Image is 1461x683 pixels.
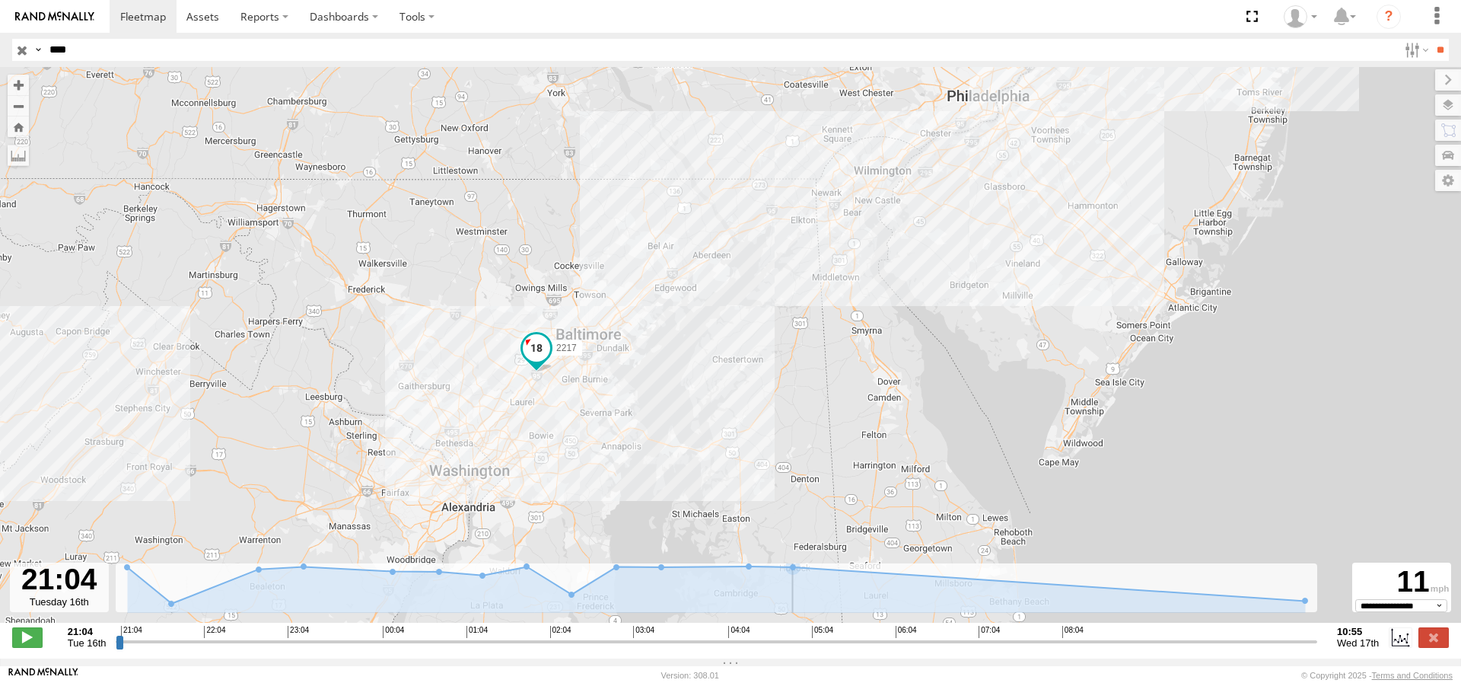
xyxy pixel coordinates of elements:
span: 07:04 [979,626,1000,638]
span: 01:04 [466,626,488,638]
span: 04:04 [728,626,750,638]
span: Tue 16th Sep 2025 [68,637,107,649]
span: 08:04 [1062,626,1084,638]
button: Zoom out [8,95,29,116]
span: 2217 [556,342,577,353]
button: Zoom in [8,75,29,95]
button: Zoom Home [8,116,29,137]
label: Measure [8,145,29,166]
label: Map Settings [1435,170,1461,191]
div: © Copyright 2025 - [1301,671,1453,680]
span: 03:04 [633,626,654,638]
span: 23:04 [288,626,309,638]
a: Terms and Conditions [1372,671,1453,680]
label: Close [1418,627,1449,647]
span: 21:04 [121,626,142,638]
span: 06:04 [896,626,917,638]
label: Search Filter Options [1399,39,1431,61]
span: Wed 17th Sep 2025 [1337,637,1379,649]
div: Thomas Ward [1278,5,1323,28]
span: 05:04 [812,626,833,638]
span: 22:04 [204,626,225,638]
img: rand-logo.svg [15,11,94,22]
div: Version: 308.01 [661,671,719,680]
label: Play/Stop [12,627,43,647]
strong: 21:04 [68,626,107,637]
strong: 10:55 [1337,626,1379,637]
i: ? [1377,5,1401,29]
div: 11 [1354,565,1449,599]
a: Visit our Website [8,668,78,683]
span: 00:04 [383,626,404,638]
label: Search Query [32,39,44,61]
span: 02:04 [550,626,571,638]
